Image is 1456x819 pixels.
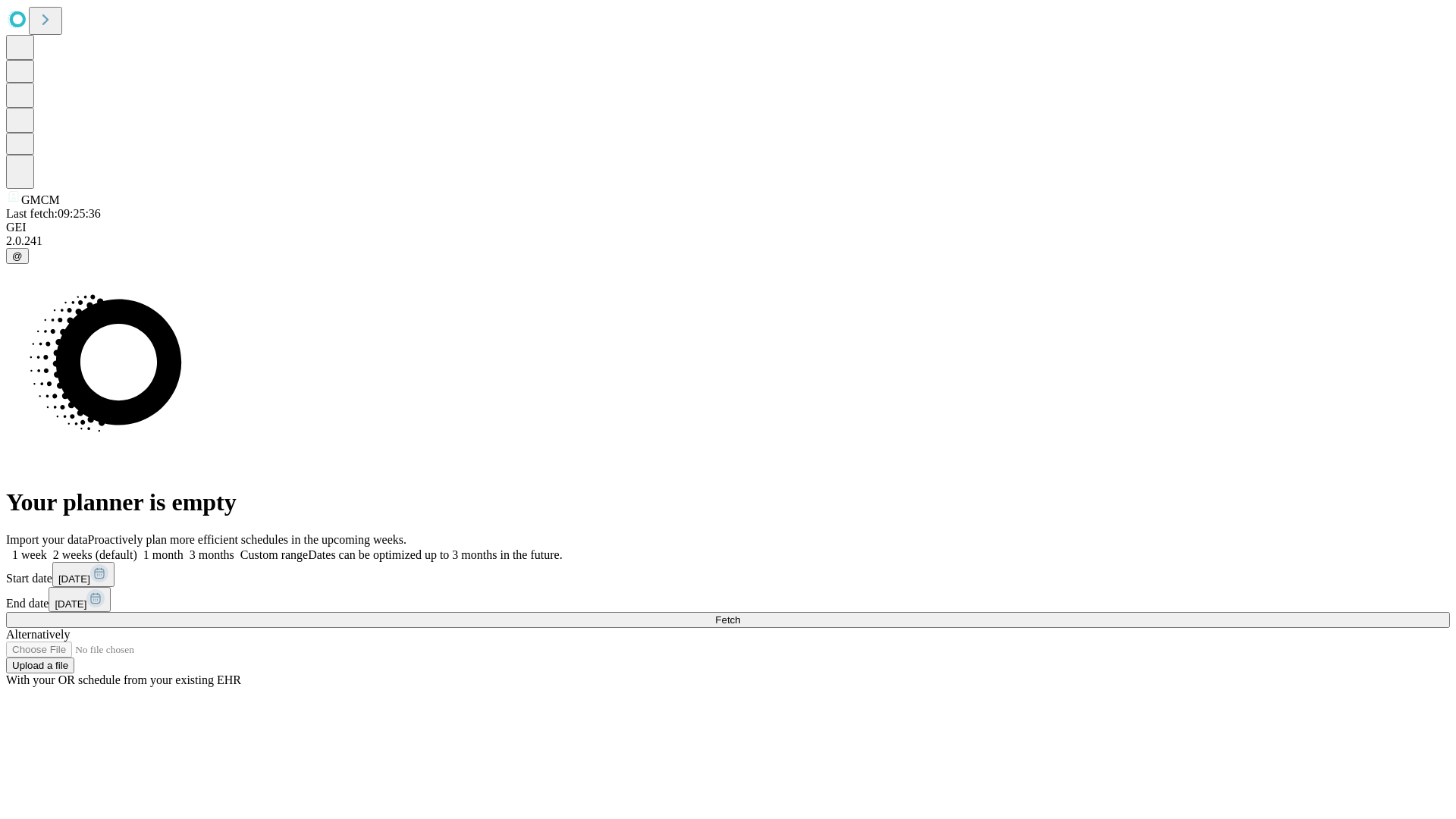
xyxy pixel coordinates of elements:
[6,673,241,686] span: With your OR schedule from your existing EHR
[308,548,562,561] span: Dates can be optimized up to 3 months in the future.
[143,548,184,561] span: 1 month
[53,548,137,561] span: 2 weeks (default)
[6,612,1450,628] button: Fetch
[55,598,86,610] span: [DATE]
[6,207,101,220] span: Last fetch: 09:25:36
[12,548,47,561] span: 1 week
[52,562,115,587] button: [DATE]
[6,234,1450,248] div: 2.0.241
[6,628,70,641] span: Alternatively
[12,250,23,262] span: @
[21,193,60,206] span: GMCM
[6,562,1450,587] div: Start date
[88,533,406,546] span: Proactively plan more efficient schedules in the upcoming weeks.
[715,614,740,626] span: Fetch
[49,587,111,612] button: [DATE]
[6,657,74,673] button: Upload a file
[190,548,234,561] span: 3 months
[6,248,29,264] button: @
[58,573,90,585] span: [DATE]
[6,533,88,546] span: Import your data
[6,587,1450,612] div: End date
[6,488,1450,516] h1: Your planner is empty
[6,221,1450,234] div: GEI
[240,548,308,561] span: Custom range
